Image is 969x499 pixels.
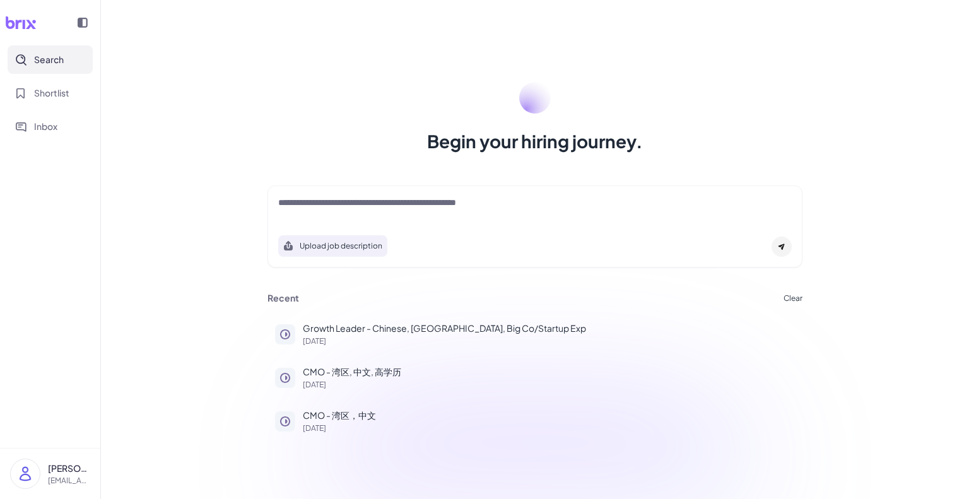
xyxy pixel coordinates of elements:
[34,53,64,66] span: Search
[34,120,57,133] span: Inbox
[267,293,299,304] h3: Recent
[267,401,802,440] button: CMO - 湾区，中文[DATE]
[267,358,802,396] button: CMO - 湾区, 中文, 高学历[DATE]
[8,79,93,107] button: Shortlist
[267,314,802,353] button: Growth Leader - Chinese, [GEOGRAPHIC_DATA], Big Co/Startup Exp[DATE]
[11,459,40,488] img: user_logo.png
[48,462,90,475] p: [PERSON_NAME] ([PERSON_NAME])
[34,86,69,100] span: Shortlist
[784,295,802,302] button: Clear
[303,338,795,345] p: [DATE]
[303,365,795,379] p: CMO - 湾区, 中文, 高学历
[303,409,795,422] p: CMO - 湾区，中文
[48,475,90,486] p: [EMAIL_ADDRESS][DOMAIN_NAME]
[427,129,643,154] h1: Begin your hiring journey.
[303,381,795,389] p: [DATE]
[278,235,387,257] button: Search using job description
[303,322,795,335] p: Growth Leader - Chinese, [GEOGRAPHIC_DATA], Big Co/Startup Exp
[303,425,795,432] p: [DATE]
[8,45,93,74] button: Search
[8,112,93,141] button: Inbox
